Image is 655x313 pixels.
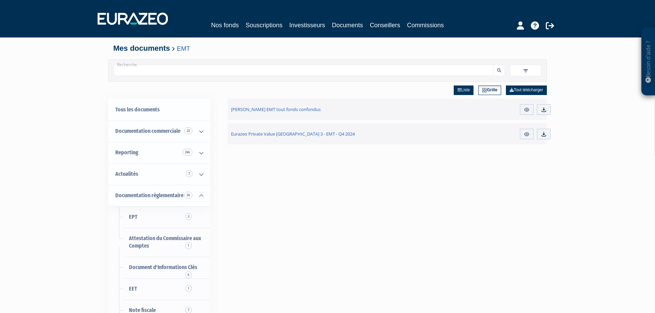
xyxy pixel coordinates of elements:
[478,85,501,95] a: Grille
[332,20,363,31] a: Documents
[129,285,137,292] span: EET
[541,107,547,113] img: download.svg
[108,228,210,257] a: Attestation du Commissaire aux Comptes1
[184,127,192,134] span: 22
[407,20,444,30] a: Commissions
[211,20,239,30] a: Nos fonds
[113,44,542,52] h4: Mes documents
[370,20,400,30] a: Conseillers
[506,85,547,95] a: Tout télécharger
[115,171,138,177] span: Actualités
[454,85,474,95] a: Liste
[523,68,529,74] img: filter.svg
[185,271,192,278] span: 6
[177,45,190,52] a: EMT
[183,149,192,156] span: 266
[228,123,429,144] a: Eurazeo Private Value [GEOGRAPHIC_DATA] 3 - EMT - Q4 2024
[98,13,168,25] img: 1732889491-logotype_eurazeo_blanc_rvb.png
[186,170,192,177] span: 7
[108,278,210,300] a: EET1
[482,88,487,93] img: grid.svg
[108,185,210,206] a: Documentation règlementaire 26
[129,235,201,249] span: Attestation du Commissaire aux Comptes
[108,163,210,185] a: Actualités 7
[184,192,192,199] span: 26
[231,106,321,112] span: [PERSON_NAME] EMT tout fonds confondus
[228,99,429,120] a: [PERSON_NAME] EMT tout fonds confondus
[185,213,192,220] span: 3
[185,285,192,292] span: 1
[108,121,210,142] a: Documentation commerciale 22
[115,149,138,156] span: Reporting
[231,131,355,137] span: Eurazeo Private Value [GEOGRAPHIC_DATA] 3 - EMT - Q4 2024
[289,20,325,30] a: Investisseurs
[108,257,210,278] a: Document d'Informations Clés6
[115,128,180,134] span: Documentation commerciale
[108,206,210,228] a: EPT3
[108,142,210,163] a: Reporting 266
[114,65,494,76] input: Recherche
[541,131,547,137] img: download.svg
[129,214,137,220] span: EPT
[185,242,192,249] span: 1
[246,20,282,30] a: Souscriptions
[108,99,210,121] a: Tous les documents
[129,264,197,270] span: Document d'Informations Clés
[115,192,184,199] span: Documentation règlementaire
[524,131,530,137] img: eye.svg
[524,107,530,113] img: eye.svg
[644,31,652,92] p: Besoin d'aide ?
